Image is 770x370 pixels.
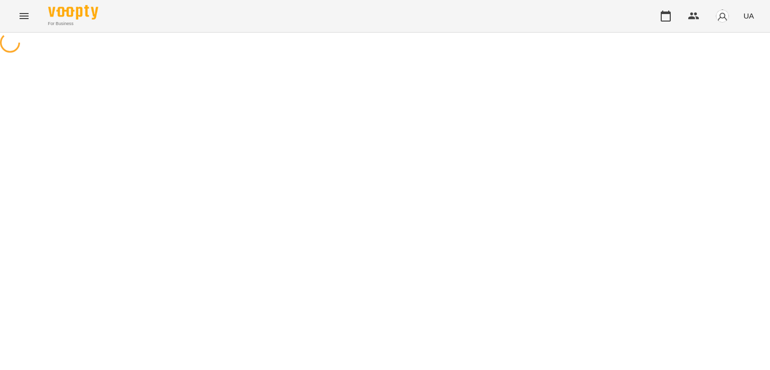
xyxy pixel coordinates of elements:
[48,5,98,20] img: Voopty Logo
[739,7,758,25] button: UA
[743,11,754,21] span: UA
[715,9,729,23] img: avatar_s.png
[48,21,98,27] span: For Business
[12,4,36,28] button: Menu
